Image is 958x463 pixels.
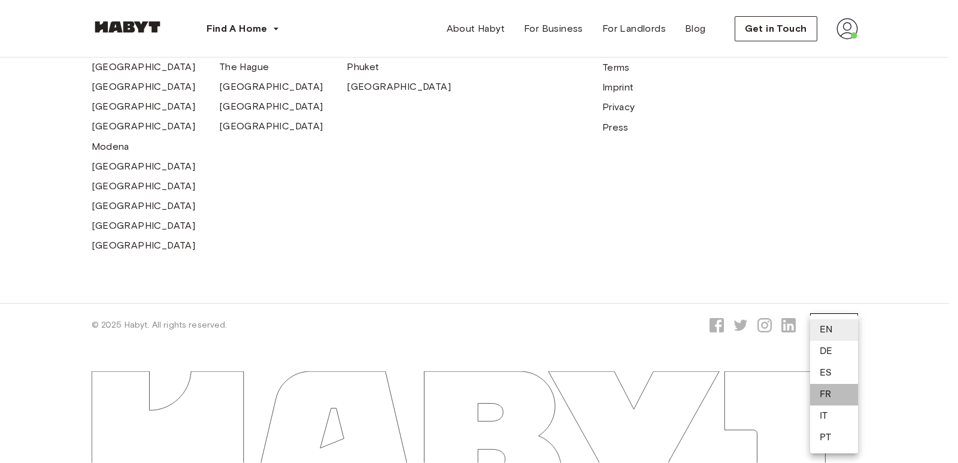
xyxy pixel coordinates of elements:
li: PT [810,427,858,449]
li: DE [810,341,858,362]
li: FR [810,384,858,405]
li: IT [810,405,858,427]
li: ES [810,362,858,384]
li: EN [810,319,858,341]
